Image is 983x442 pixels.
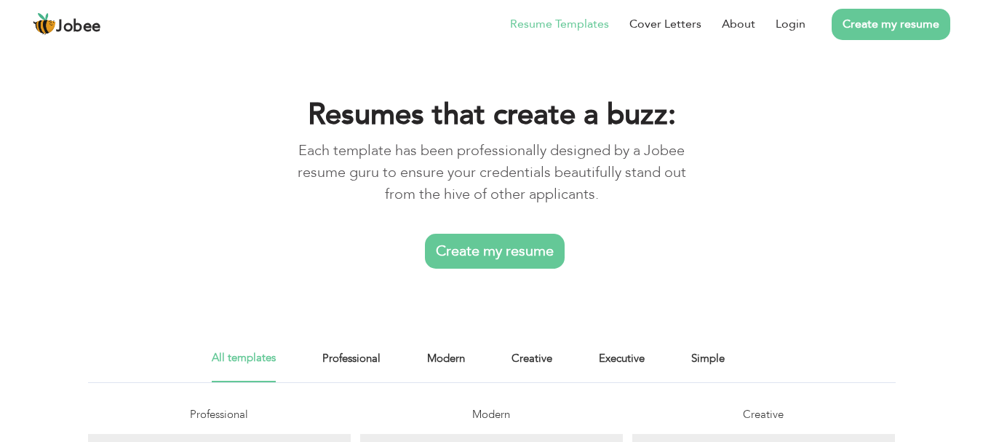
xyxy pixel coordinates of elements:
[629,15,701,33] a: Cover Letters
[776,15,805,33] a: Login
[512,350,552,382] a: Creative
[33,12,56,36] img: jobee.io
[425,234,565,269] a: Create my resume
[510,15,609,33] a: Resume Templates
[472,407,510,422] span: Modern
[33,12,101,36] a: Jobee
[56,19,101,35] span: Jobee
[281,96,703,134] h1: Resumes that create a buzz:
[832,9,950,40] a: Create my resume
[190,407,248,422] span: Professional
[212,350,276,382] a: All templates
[691,350,725,382] a: Simple
[599,350,645,382] a: Executive
[722,15,755,33] a: About
[281,140,703,205] p: Each template has been professionally designed by a Jobee resume guru to ensure your credentials ...
[743,407,784,422] span: Creative
[322,350,381,382] a: Professional
[427,350,465,382] a: Modern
